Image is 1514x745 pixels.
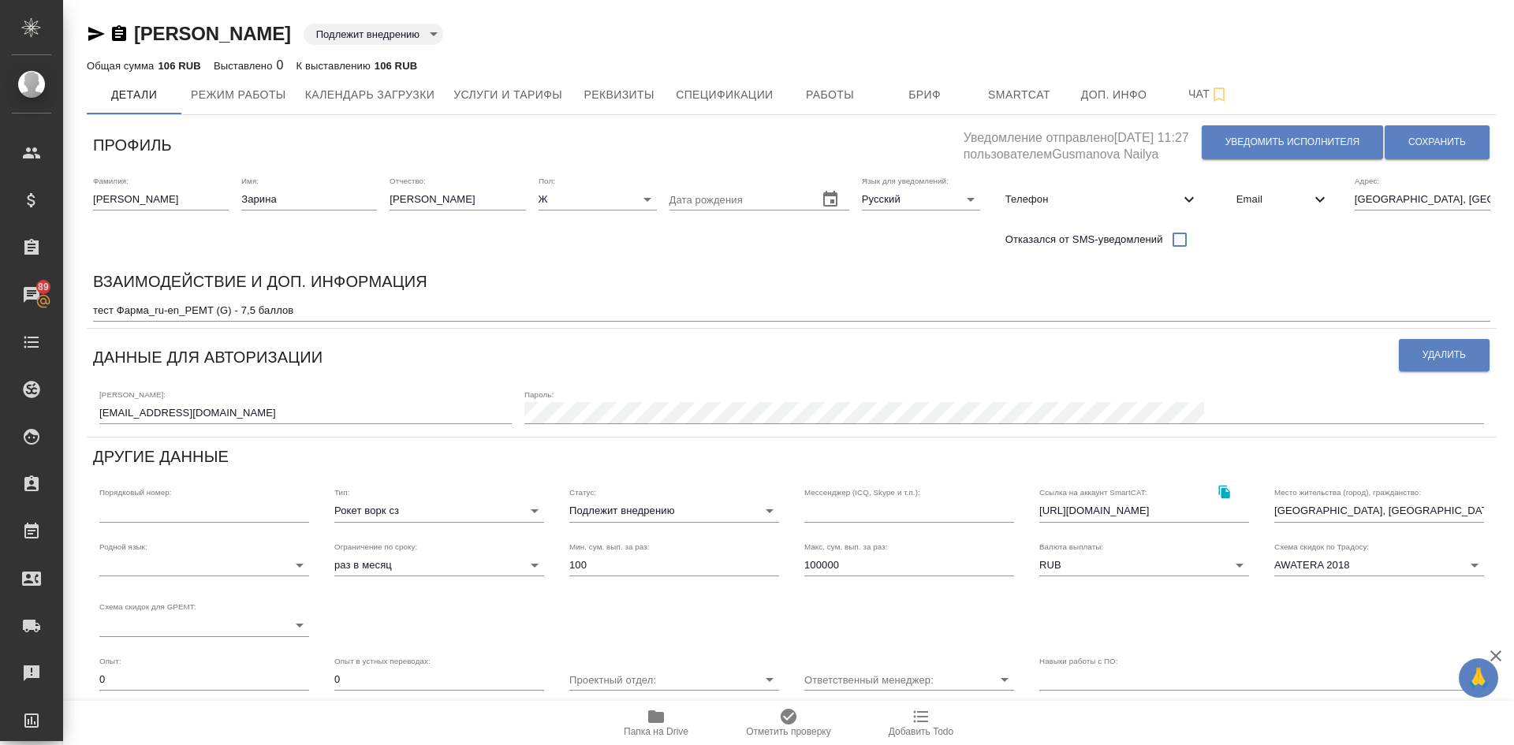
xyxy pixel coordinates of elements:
[569,500,779,522] div: Подлежит внедрению
[1274,542,1369,550] label: Схема скидок по Традосу:
[804,542,888,550] label: Макс. сум. вып. за раз:
[1039,542,1103,550] label: Валюта выплаты:
[1210,85,1229,104] svg: Подписаться
[889,726,953,737] span: Добавить Todo
[1224,182,1342,217] div: Email
[1076,85,1152,105] span: Доп. инфо
[334,657,431,665] label: Опыт в устных переводах:
[334,554,544,576] div: раз в месяц
[1171,84,1247,104] span: Чат
[759,669,781,691] button: Open
[994,669,1016,691] button: Open
[93,345,323,370] h6: Данные для авторизации
[722,701,855,745] button: Отметить проверку
[581,85,657,105] span: Реквизиты
[99,657,121,665] label: Опыт:
[1039,657,1118,665] label: Навыки работы с ПО:
[792,85,868,105] span: Работы
[296,60,375,72] p: К выставлению
[1208,475,1240,508] button: Скопировать ссылку
[1236,192,1311,207] span: Email
[110,24,129,43] button: Скопировать ссылку
[1039,554,1249,576] div: RUB
[134,23,291,44] a: [PERSON_NAME]
[158,60,200,72] p: 106 RUB
[99,390,166,398] label: [PERSON_NAME]:
[569,542,650,550] label: Мин. сум. вып. за раз:
[524,390,554,398] label: Пароль:
[1385,125,1490,159] button: Сохранить
[1005,192,1180,207] span: Телефон
[862,177,949,184] label: Язык для уведомлений:
[93,444,229,469] h6: Другие данные
[99,542,147,550] label: Родной язык:
[1225,136,1359,149] span: Уведомить исполнителя
[590,701,722,745] button: Папка на Drive
[982,85,1057,105] span: Smartcat
[1039,489,1147,497] label: Ссылка на аккаунт SmartCAT:
[214,60,277,72] p: Выставлено
[539,188,657,210] div: Ж
[569,489,596,497] label: Статус:
[453,85,562,105] span: Услуги и тарифы
[676,85,773,105] span: Спецификации
[1005,232,1163,248] span: Отказался от SMS-уведомлений
[993,182,1211,217] div: Телефон
[1202,125,1383,159] button: Уведомить исполнителя
[334,489,349,497] label: Тип:
[87,60,158,72] p: Общая сумма
[539,177,555,184] label: Пол:
[1274,489,1421,497] label: Место жительства (город), гражданство:
[804,489,920,497] label: Мессенджер (ICQ, Skype и т.п.):
[1459,658,1498,698] button: 🙏
[862,188,980,210] div: Русский
[624,726,688,737] span: Папка на Drive
[887,85,963,105] span: Бриф
[311,28,424,41] button: Подлежит внедрению
[87,24,106,43] button: Скопировать ссылку для ЯМессенджера
[96,85,172,105] span: Детали
[191,85,286,105] span: Режим работы
[93,177,129,184] label: Фамилия:
[375,60,417,72] p: 106 RUB
[93,132,172,158] h6: Профиль
[1274,554,1484,576] div: AWATERA 2018
[390,177,426,184] label: Отчество:
[99,489,171,497] label: Порядковый номер:
[855,701,987,745] button: Добавить Todo
[1423,348,1466,362] span: Удалить
[93,269,427,294] h6: Взаимодействие и доп. информация
[1465,661,1492,695] span: 🙏
[964,121,1201,163] h5: Уведомление отправлено [DATE] 11:27 пользователем Gusmanova Nailya
[334,542,417,550] label: Ограничение по сроку:
[305,85,435,105] span: Календарь загрузки
[28,279,58,295] span: 89
[1408,136,1466,149] span: Сохранить
[241,177,259,184] label: Имя:
[1399,339,1490,371] button: Удалить
[1355,177,1379,184] label: Адрес:
[99,603,196,611] label: Схема скидок для GPEMT:
[746,726,830,737] span: Отметить проверку
[334,500,544,522] div: Рокет ворк сз
[304,24,443,45] div: Подлежит внедрению
[214,56,284,75] div: 0
[4,275,59,315] a: 89
[93,304,1490,316] textarea: тест Фарма_ru-en_PEMT (G) - 7,5 баллов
